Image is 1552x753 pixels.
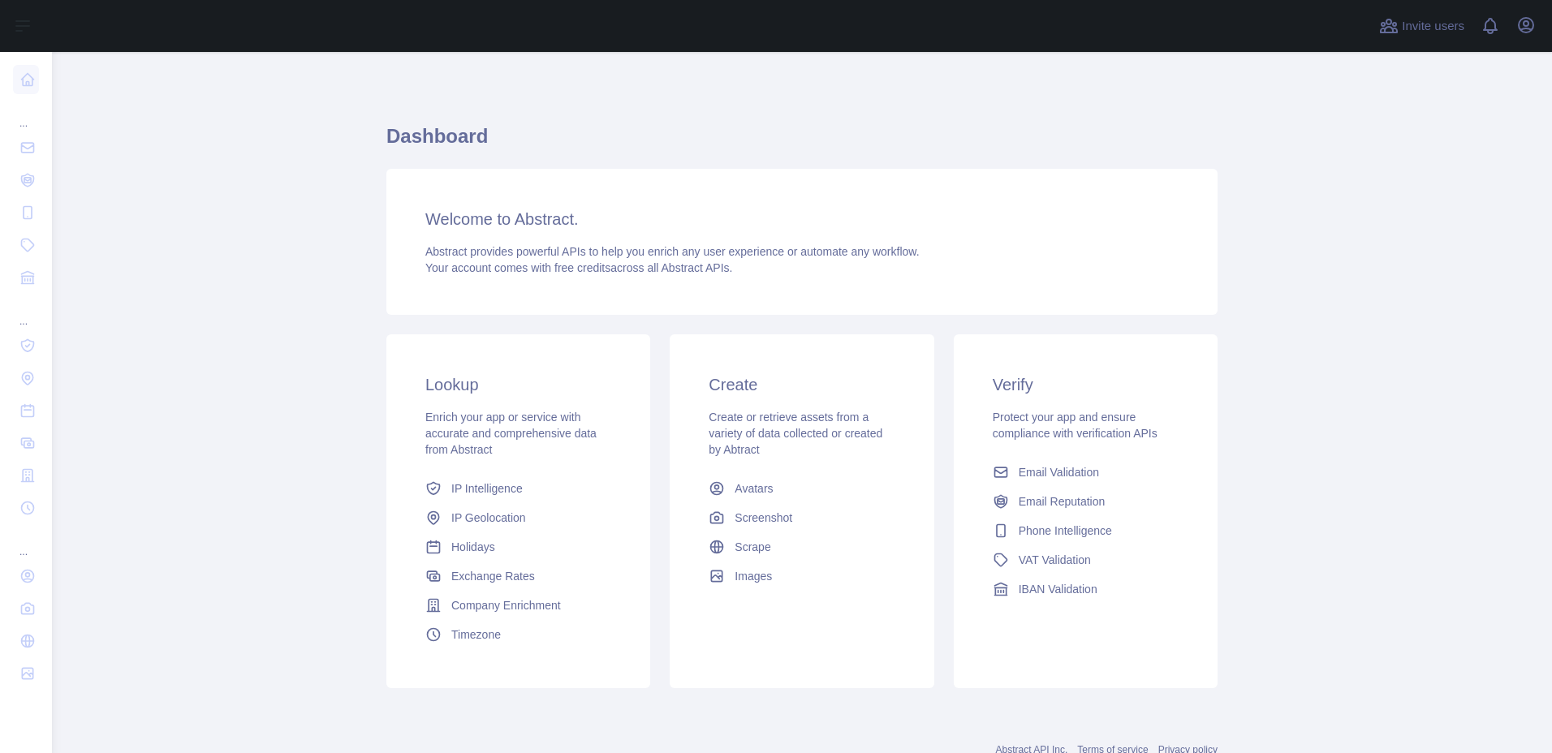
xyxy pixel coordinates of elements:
span: Protect your app and ensure compliance with verification APIs [993,411,1158,440]
span: Exchange Rates [451,568,535,584]
span: Phone Intelligence [1019,523,1112,539]
a: Email Validation [986,458,1185,487]
span: free credits [554,261,610,274]
div: ... [13,526,39,558]
span: IP Geolocation [451,510,526,526]
a: IBAN Validation [986,574,1185,604]
span: Screenshot [735,510,792,526]
a: Timezone [419,620,618,649]
a: VAT Validation [986,545,1185,574]
a: Company Enrichment [419,591,618,620]
span: Timezone [451,626,501,643]
a: Email Reputation [986,487,1185,516]
span: Invite users [1402,17,1464,36]
h3: Create [709,373,895,396]
a: Screenshot [702,503,901,532]
div: ... [13,295,39,328]
div: ... [13,97,39,130]
h3: Lookup [425,373,611,396]
a: Exchange Rates [419,562,618,591]
h3: Verify [993,373,1179,396]
a: IP Geolocation [419,503,618,532]
span: Avatars [735,480,773,497]
a: Phone Intelligence [986,516,1185,545]
a: Images [702,562,901,591]
span: VAT Validation [1019,552,1091,568]
span: Company Enrichment [451,597,561,613]
span: IBAN Validation [1019,581,1097,597]
span: Enrich your app or service with accurate and comprehensive data from Abstract [425,411,597,456]
span: Email Validation [1019,464,1099,480]
span: Images [735,568,772,584]
span: Abstract provides powerful APIs to help you enrich any user experience or automate any workflow. [425,245,920,258]
span: Create or retrieve assets from a variety of data collected or created by Abtract [709,411,882,456]
a: Avatars [702,474,901,503]
a: IP Intelligence [419,474,618,503]
span: Holidays [451,539,495,555]
a: Scrape [702,532,901,562]
h1: Dashboard [386,123,1218,162]
span: IP Intelligence [451,480,523,497]
span: Scrape [735,539,770,555]
h3: Welcome to Abstract. [425,208,1179,230]
button: Invite users [1376,13,1468,39]
a: Holidays [419,532,618,562]
span: Your account comes with across all Abstract APIs. [425,261,732,274]
span: Email Reputation [1019,493,1106,510]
